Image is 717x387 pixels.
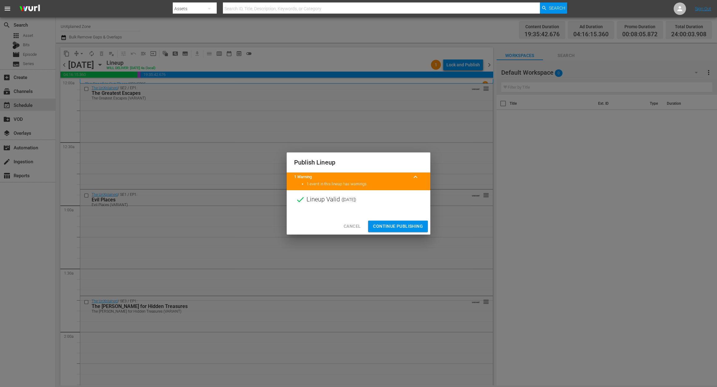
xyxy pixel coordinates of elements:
[294,157,423,167] h2: Publish Lineup
[695,6,711,11] a: Sign Out
[306,181,423,187] li: 1 event in this lineup has warnings.
[294,174,408,180] title: 1 Warning
[344,222,361,230] span: Cancel
[412,173,419,181] span: keyboard_arrow_up
[287,190,430,209] div: Lineup Valid
[341,195,356,204] span: ( [DATE] )
[4,5,11,12] span: menu
[373,222,423,230] span: Continue Publishing
[408,169,423,184] button: keyboard_arrow_up
[15,2,45,16] img: ans4CAIJ8jUAAAAAAAAAAAAAAAAAAAAAAAAgQb4GAAAAAAAAAAAAAAAAAAAAAAAAJMjXAAAAAAAAAAAAAAAAAAAAAAAAgAT5G...
[549,2,565,14] span: Search
[368,221,428,232] button: Continue Publishing
[339,221,366,232] button: Cancel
